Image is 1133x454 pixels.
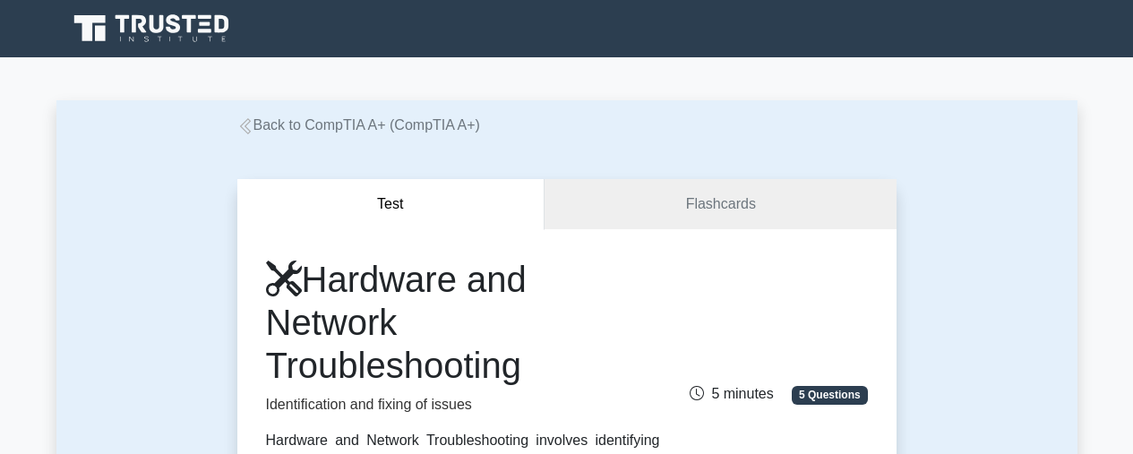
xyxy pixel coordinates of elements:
button: Test [237,179,545,230]
a: Back to CompTIA A+ (CompTIA A+) [237,117,480,133]
a: Flashcards [545,179,896,230]
h1: Hardware and Network Troubleshooting [266,258,660,387]
p: Identification and fixing of issues [266,394,660,415]
span: 5 minutes [690,386,773,401]
span: 5 Questions [792,386,867,404]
